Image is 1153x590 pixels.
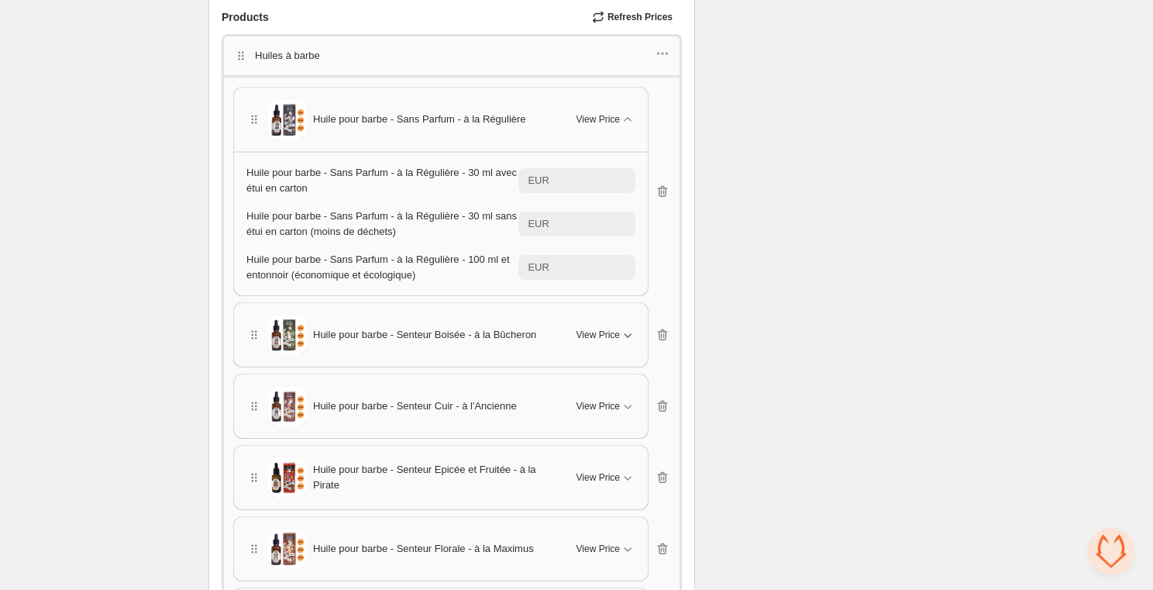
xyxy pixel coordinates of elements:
button: Refresh Prices [586,6,682,28]
img: Huile pour barbe - Senteur Florale - à la Maximus [268,530,307,568]
span: View Price [576,329,620,341]
div: EUR [528,173,549,188]
span: Huile pour barbe - Senteur Epicée et Fruitée - à la Pirate [313,462,558,493]
button: View Price [567,465,645,490]
button: View Price [567,537,645,561]
span: View Price [576,543,620,555]
img: Huile pour barbe - Senteur Epicée et Fruitée - à la Pirate [268,458,307,497]
button: View Price [567,323,645,347]
span: Huile pour barbe - Sans Parfum - à la Régulière [313,112,526,127]
button: View Price [567,394,645,419]
span: Huile pour barbe - Senteur Boisée - à la Bûcheron [313,327,536,343]
span: View Price [576,113,620,126]
div: Open chat [1088,528,1134,574]
span: Refresh Prices [607,11,673,23]
button: View Price [567,107,645,132]
span: Huile pour barbe - Senteur Cuir - à l'Ancienne [313,399,517,414]
img: Huile pour barbe - Senteur Boisée - à la Bûcheron [268,316,307,354]
span: View Price [576,400,620,412]
span: Huile pour barbe - Sans Parfum - à la Régulière - 30 ml avec étui en carton [246,167,517,194]
span: Huile pour barbe - Sans Parfum - à la Régulière - 100 ml et entonnoir (économique et écologique) [246,254,510,281]
div: EUR [528,260,549,275]
p: Huiles à barbe [255,48,320,64]
span: Products [222,9,269,25]
img: Huile pour barbe - Senteur Cuir - à l'Ancienne [268,387,307,426]
span: Huile pour barbe - Senteur Florale - à la Maximus [313,541,534,557]
img: Huile pour barbe - Sans Parfum - à la Régulière [268,100,307,139]
span: View Price [576,471,620,484]
span: Huile pour barbe - Sans Parfum - à la Régulière - 30 ml sans étui en carton (moins de déchets) [246,210,517,237]
div: EUR [528,216,549,232]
